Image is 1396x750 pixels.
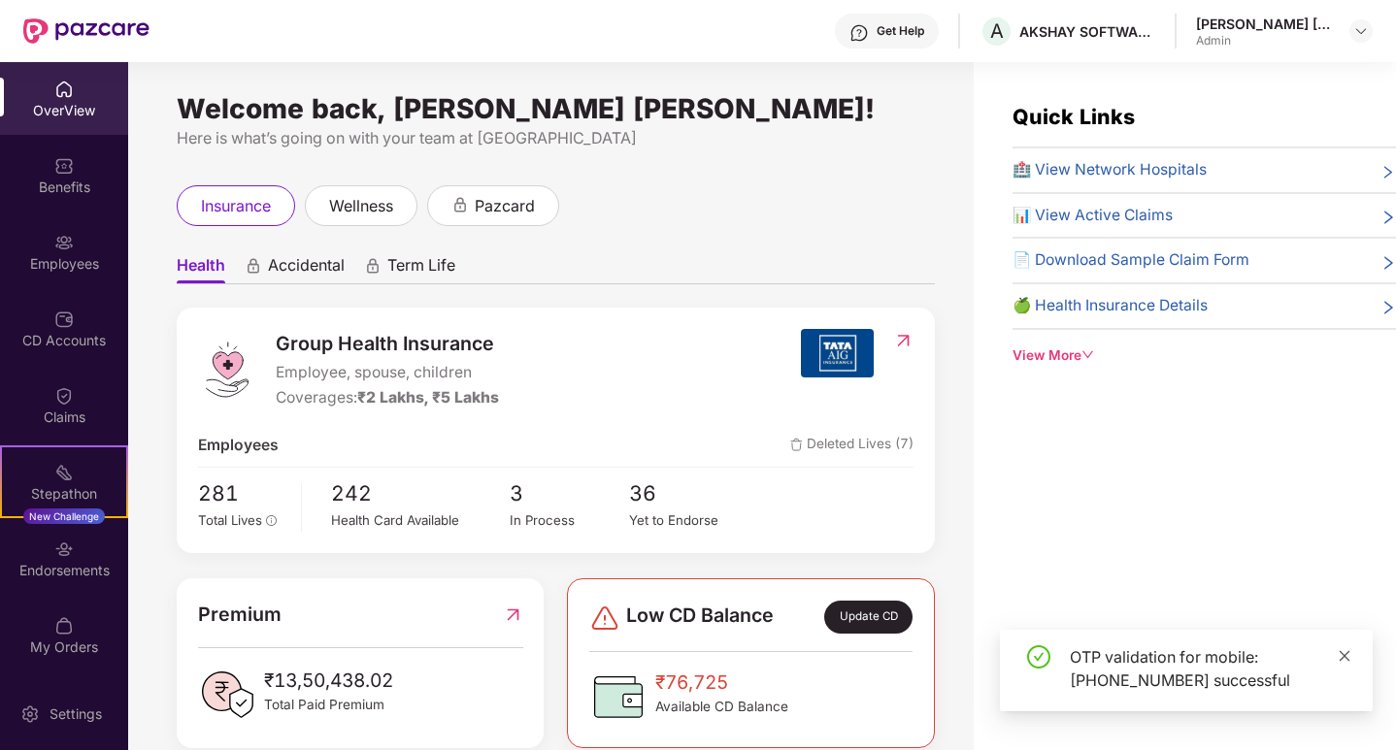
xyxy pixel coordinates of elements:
span: A [990,19,1004,43]
div: Admin [1196,33,1332,49]
span: down [1081,348,1095,362]
div: View More [1013,345,1396,366]
span: 📊 View Active Claims [1013,204,1173,228]
span: right [1380,162,1396,182]
span: Total Lives [198,512,262,528]
span: right [1380,298,1396,318]
span: Employees [198,434,279,458]
div: Welcome back, [PERSON_NAME] [PERSON_NAME]! [177,101,935,116]
span: Health [177,255,225,283]
span: 242 [331,477,510,509]
div: Here is what’s going on with your team at [GEOGRAPHIC_DATA] [177,126,935,150]
span: right [1380,208,1396,228]
div: OTP validation for mobile: [PHONE_NUMBER] successful [1070,645,1349,692]
img: svg+xml;base64,PHN2ZyBpZD0iTXlfT3JkZXJzIiBkYXRhLW5hbWU9Ik15IE9yZGVycyIgeG1sbnM9Imh0dHA6Ly93d3cudz... [54,616,74,636]
img: svg+xml;base64,PHN2ZyBpZD0iSG9tZSIgeG1sbnM9Imh0dHA6Ly93d3cudzMub3JnLzIwMDAvc3ZnIiB3aWR0aD0iMjAiIG... [54,80,74,99]
img: CDBalanceIcon [589,668,648,726]
div: animation [245,257,262,275]
img: logo [198,341,256,399]
img: svg+xml;base64,PHN2ZyBpZD0iQ2xhaW0iIHhtbG5zPSJodHRwOi8vd3d3LnczLm9yZy8yMDAwL3N2ZyIgd2lkdGg9IjIwIi... [54,386,74,406]
img: PaidPremiumIcon [198,666,256,724]
img: RedirectIcon [893,331,914,350]
span: info-circle [266,515,278,527]
span: 3 [510,477,629,509]
span: right [1380,252,1396,273]
span: check-circle [1027,645,1050,668]
img: New Pazcare Logo [23,18,150,44]
div: Yet to Endorse [629,510,748,531]
div: Get Help [877,23,924,39]
img: svg+xml;base64,PHN2ZyBpZD0iRHJvcGRvd24tMzJ4MzIiIHhtbG5zPSJodHRwOi8vd3d3LnczLm9yZy8yMDAwL3N2ZyIgd2... [1353,23,1369,39]
span: 🏥 View Network Hospitals [1013,158,1207,182]
span: Total Paid Premium [264,695,393,715]
img: deleteIcon [790,439,803,451]
span: ₹76,725 [655,668,788,697]
span: 🍏 Health Insurance Details [1013,294,1208,318]
img: svg+xml;base64,PHN2ZyBpZD0iRGFuZ2VyLTMyeDMyIiB4bWxucz0iaHR0cDovL3d3dy53My5vcmcvMjAwMC9zdmciIHdpZH... [589,603,620,634]
img: svg+xml;base64,PHN2ZyBpZD0iRW5kb3JzZW1lbnRzIiB4bWxucz0iaHR0cDovL3d3dy53My5vcmcvMjAwMC9zdmciIHdpZH... [54,539,74,559]
div: Update CD [824,601,913,634]
span: ₹13,50,438.02 [264,666,393,695]
span: close [1338,649,1351,663]
img: svg+xml;base64,PHN2ZyBpZD0iQ0RfQWNjb3VudHMiIGRhdGEtbmFtZT0iQ0QgQWNjb3VudHMiIHhtbG5zPSJodHRwOi8vd3... [54,310,74,329]
span: wellness [329,194,393,218]
div: animation [451,196,469,213]
span: ₹2 Lakhs, ₹5 Lakhs [357,388,499,407]
img: svg+xml;base64,PHN2ZyBpZD0iSGVscC0zMngzMiIgeG1sbnM9Imh0dHA6Ly93d3cudzMub3JnLzIwMDAvc3ZnIiB3aWR0aD... [849,23,869,43]
span: Available CD Balance [655,697,788,717]
img: svg+xml;base64,PHN2ZyBpZD0iU2V0dGluZy0yMHgyMCIgeG1sbnM9Imh0dHA6Ly93d3cudzMub3JnLzIwMDAvc3ZnIiB3aW... [20,704,40,724]
div: Coverages: [276,386,499,410]
div: Health Card Available [331,510,510,531]
span: insurance [201,194,271,218]
div: AKSHAY SOFTWARE TECHNOLOGIES PRIVATE LIMITED [1019,22,1155,41]
span: 281 [198,477,287,509]
span: Deleted Lives (7) [790,434,914,458]
div: Settings [44,704,108,724]
img: svg+xml;base64,PHN2ZyB4bWxucz0iaHR0cDovL3d3dy53My5vcmcvMjAwMC9zdmciIHdpZHRoPSIyMSIgaGVpZ2h0PSIyMC... [54,463,74,482]
span: Group Health Insurance [276,329,499,359]
span: 36 [629,477,748,509]
div: animation [364,257,382,275]
span: Term Life [387,255,455,283]
div: Stepathon [2,484,126,504]
img: insurerIcon [801,329,874,377]
span: pazcard [475,194,535,218]
span: Employee, spouse, children [276,361,499,385]
div: [PERSON_NAME] [PERSON_NAME] [1196,15,1332,33]
div: New Challenge [23,508,105,524]
div: In Process [510,510,629,531]
span: Accidental [268,255,345,283]
img: svg+xml;base64,PHN2ZyBpZD0iQmVuZWZpdHMiIHhtbG5zPSJodHRwOi8vd3d3LnczLm9yZy8yMDAwL3N2ZyIgd2lkdGg9Ij... [54,156,74,176]
img: RedirectIcon [503,600,523,630]
span: Premium [198,600,282,630]
span: 📄 Download Sample Claim Form [1013,248,1249,273]
span: Low CD Balance [626,601,774,634]
span: Quick Links [1013,104,1135,129]
img: svg+xml;base64,PHN2ZyBpZD0iRW1wbG95ZWVzIiB4bWxucz0iaHR0cDovL3d3dy53My5vcmcvMjAwMC9zdmciIHdpZHRoPS... [54,233,74,252]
